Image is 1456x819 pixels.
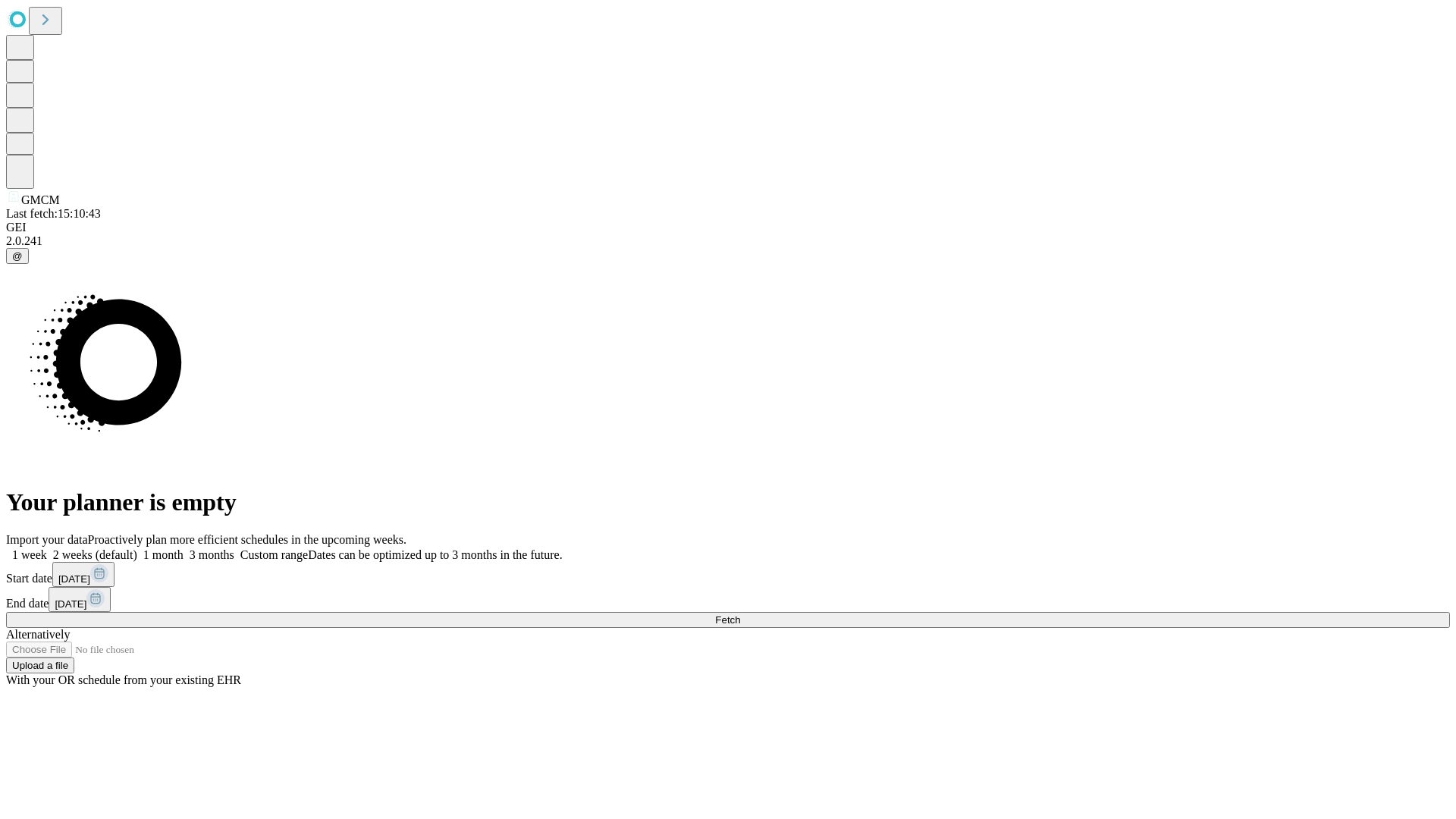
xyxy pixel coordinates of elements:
[143,548,184,561] span: 1 month
[240,548,308,561] span: Custom range
[6,657,74,673] button: Upload a file
[53,548,137,561] span: 2 weeks (default)
[715,614,740,626] span: Fetch
[6,673,241,686] span: With your OR schedule from your existing EHR
[12,250,23,262] span: @
[6,221,1450,234] div: GEI
[6,562,1450,587] div: Start date
[49,587,111,612] button: [DATE]
[308,548,562,561] span: Dates can be optimized up to 3 months in the future.
[6,612,1450,628] button: Fetch
[6,628,70,641] span: Alternatively
[6,587,1450,612] div: End date
[6,488,1450,516] h1: Your planner is empty
[88,533,406,546] span: Proactively plan more efficient schedules in the upcoming weeks.
[6,533,88,546] span: Import your data
[52,562,115,587] button: [DATE]
[21,193,60,206] span: GMCM
[190,548,234,561] span: 3 months
[58,573,90,585] span: [DATE]
[6,207,101,220] span: Last fetch: 15:10:43
[55,598,86,610] span: [DATE]
[12,548,47,561] span: 1 week
[6,234,1450,248] div: 2.0.241
[6,248,29,264] button: @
